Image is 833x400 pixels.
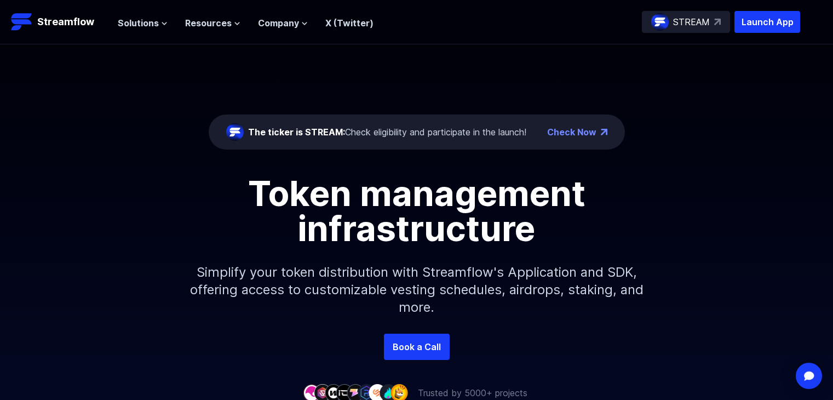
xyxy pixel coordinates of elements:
[181,246,652,334] p: Simplify your token distribution with Streamflow's Application and SDK, offering access to custom...
[37,14,94,30] p: Streamflow
[796,363,822,389] div: Open Intercom Messenger
[714,19,721,25] img: top-right-arrow.svg
[547,125,596,139] a: Check Now
[384,334,450,360] a: Book a Call
[185,16,240,30] button: Resources
[11,11,33,33] img: Streamflow Logo
[642,11,730,33] a: STREAM
[185,16,232,30] span: Resources
[226,123,244,141] img: streamflow-logo-circle.png
[325,18,374,28] a: X (Twitter)
[258,16,308,30] button: Company
[170,176,663,246] h1: Token management infrastructure
[248,127,345,138] span: The ticker is STREAM:
[118,16,159,30] span: Solutions
[673,15,710,28] p: STREAM
[118,16,168,30] button: Solutions
[258,16,299,30] span: Company
[418,386,527,399] p: Trusted by 5000+ projects
[601,129,607,135] img: top-right-arrow.png
[734,11,800,33] button: Launch App
[651,13,669,31] img: streamflow-logo-circle.png
[248,125,526,139] div: Check eligibility and participate in the launch!
[11,11,107,33] a: Streamflow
